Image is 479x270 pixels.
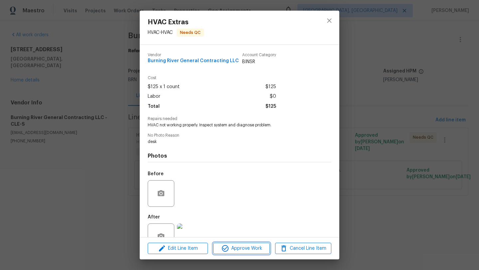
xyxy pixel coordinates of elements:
span: Vendor [148,53,239,57]
span: $125 x 1 count [148,82,180,92]
button: Edit Line Item [148,243,208,254]
span: Cancel Line Item [277,244,329,253]
button: close [321,13,337,29]
span: $125 [265,102,276,111]
span: Cost [148,76,276,80]
span: BINSR [242,59,276,65]
span: Approve Work [215,244,267,253]
span: Labor [148,92,160,101]
span: HVAC not working properly. Inspect system and diagnose problem. [148,122,313,128]
span: Needs QC [177,29,203,36]
span: No Photo Reason [148,133,331,138]
span: Repairs needed [148,117,331,121]
span: Edit Line Item [150,244,206,253]
span: Total [148,102,160,111]
span: Account Category [242,53,276,57]
button: Cancel Line Item [275,243,331,254]
h5: After [148,215,160,219]
span: HVAC Extras [148,19,204,26]
span: Burning River General Contracting LLC [148,59,239,64]
h4: Photos [148,153,331,159]
button: Approve Work [213,243,269,254]
h5: Before [148,172,164,176]
span: $125 [265,82,276,92]
span: HVAC - HVAC [148,30,173,35]
span: desk [148,139,313,145]
span: $0 [270,92,276,101]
